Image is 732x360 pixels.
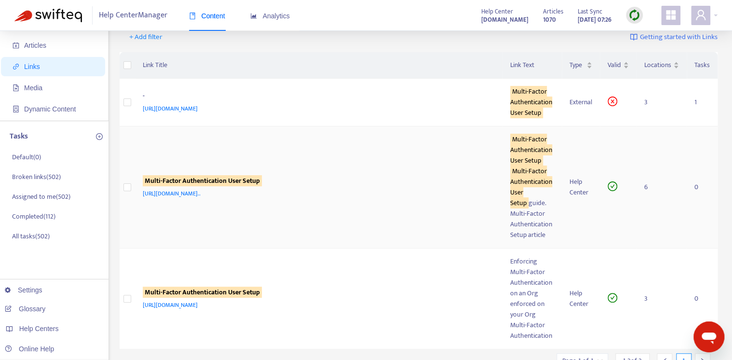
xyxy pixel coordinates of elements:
[143,287,262,298] sqkw: Multi-Factor Authentication User Setup
[510,166,552,208] sqkw: Multi-Factor Authentication User Setup
[510,320,554,341] div: Multi-Factor Authentication
[608,60,621,70] span: Valid
[24,105,76,113] span: Dynamic Content
[637,249,687,349] td: 3
[543,6,563,17] span: Articles
[96,133,103,140] span: plus-circle
[628,9,640,21] img: sync.dc5367851b00ba804db3.png
[695,9,706,21] span: user
[543,14,556,25] strong: 1070
[608,97,617,106] span: close-circle
[10,131,28,142] p: Tasks
[481,14,529,25] a: [DOMAIN_NAME]
[608,181,617,191] span: check-circle
[693,321,724,352] iframe: Button to launch messaging window
[13,42,19,49] span: account-book
[14,9,82,22] img: Swifteq
[600,52,637,79] th: Valid
[24,42,46,49] span: Articles
[481,6,513,17] span: Help Center
[189,13,196,19] span: book
[12,211,55,222] p: Completed ( 112 )
[5,345,54,353] a: Online Help
[510,134,552,166] sqkw: Multi-Factor Authentication User Setup
[510,166,554,208] div: guide.
[510,256,554,299] div: Enforcing Multi-Factor Authentication on an Org
[143,300,198,310] span: [URL][DOMAIN_NAME]
[562,52,600,79] th: Type
[640,32,718,43] span: Getting started with Links
[569,60,584,70] span: Type
[510,208,554,240] div: Multi-Factor Authentication Setup article
[19,325,59,332] span: Help Centers
[12,192,70,202] p: Assigned to me ( 502 )
[250,12,290,20] span: Analytics
[24,63,40,70] span: Links
[12,231,50,241] p: All tasks ( 502 )
[687,79,718,126] td: 1
[24,84,42,92] span: Media
[578,6,602,17] span: Last Sync
[250,13,257,19] span: area-chart
[5,305,45,313] a: Glossary
[637,79,687,126] td: 3
[12,172,61,182] p: Broken links ( 502 )
[630,33,637,41] img: image-link
[510,86,552,118] sqkw: Multi-Factor Authentication User Setup
[13,84,19,91] span: file-image
[99,6,167,25] span: Help Center Manager
[569,288,592,309] div: Help Center
[13,106,19,112] span: container
[143,91,491,103] div: -
[143,104,198,113] span: [URL][DOMAIN_NAME]
[129,31,163,43] span: + Add filter
[665,9,677,21] span: appstore
[687,52,718,79] th: Tasks
[687,249,718,349] td: 0
[189,12,225,20] span: Content
[135,52,503,79] th: Link Title
[569,177,592,198] div: Help Center
[687,126,718,249] td: 0
[13,63,19,70] span: link
[5,286,42,294] a: Settings
[143,189,201,198] span: [URL][DOMAIN_NAME]..
[502,52,562,79] th: Link Text
[608,293,617,303] span: check-circle
[578,14,611,25] strong: [DATE] 07:26
[569,97,592,108] div: External
[12,152,41,162] p: Default ( 0 )
[143,175,262,186] sqkw: Multi-Factor Authentication User Setup
[644,60,671,70] span: Locations
[510,299,554,320] div: enforced on your Org
[637,126,687,249] td: 6
[630,29,718,45] a: Getting started with Links
[122,29,170,45] button: + Add filter
[637,52,687,79] th: Locations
